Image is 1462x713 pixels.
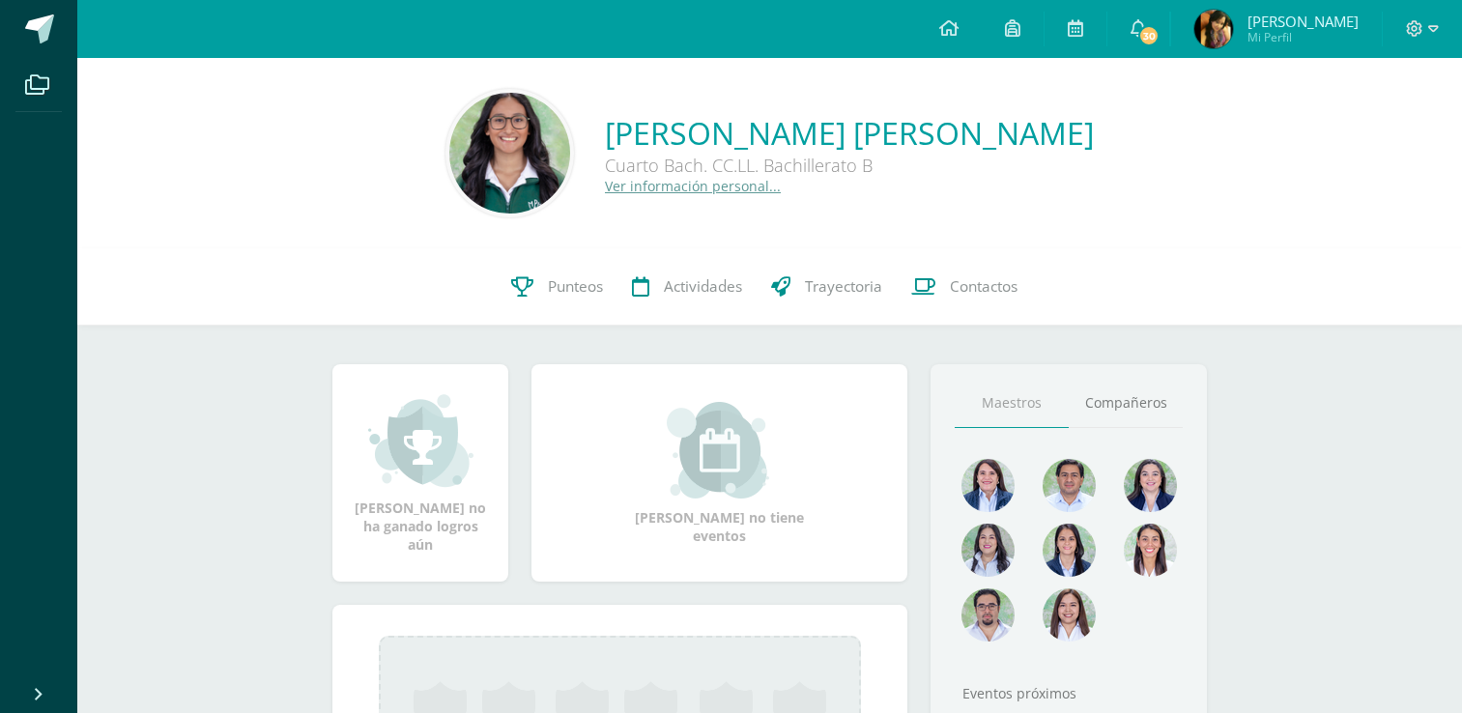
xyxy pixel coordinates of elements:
[605,112,1094,154] a: [PERSON_NAME] [PERSON_NAME]
[1043,459,1096,512] img: 1e7bfa517bf798cc96a9d855bf172288.png
[1043,524,1096,577] img: d4e0c534ae446c0d00535d3bb96704e9.png
[1124,524,1177,577] img: 38d188cc98c34aa903096de2d1c9671e.png
[955,684,1183,702] div: Eventos próximos
[497,248,617,326] a: Punteos
[1247,12,1359,31] span: [PERSON_NAME]
[623,402,817,545] div: [PERSON_NAME] no tiene eventos
[667,402,772,499] img: event_small.png
[664,276,742,297] span: Actividades
[961,459,1015,512] img: 4477f7ca9110c21fc6bc39c35d56baaa.png
[950,276,1018,297] span: Contactos
[368,392,473,489] img: achievement_small.png
[1043,588,1096,642] img: 1be4a43e63524e8157c558615cd4c825.png
[548,276,603,297] span: Punteos
[897,248,1032,326] a: Contactos
[352,392,489,554] div: [PERSON_NAME] no ha ganado logros aún
[449,93,570,214] img: d6a3f13359bcd1840042817238555b28.png
[961,524,1015,577] img: 1934cc27df4ca65fd091d7882280e9dd.png
[1069,379,1183,428] a: Compañeros
[1124,459,1177,512] img: 468d0cd9ecfcbce804e3ccd48d13f1ad.png
[605,177,781,195] a: Ver información personal...
[617,248,757,326] a: Actividades
[955,379,1069,428] a: Maestros
[961,588,1015,642] img: d7e1be39c7a5a7a89cfb5608a6c66141.png
[805,276,882,297] span: Trayectoria
[1194,10,1233,48] img: 247917de25ca421199a556a291ddd3f6.png
[757,248,897,326] a: Trayectoria
[605,154,1094,177] div: Cuarto Bach. CC.LL. Bachillerato B
[1138,25,1160,46] span: 30
[1247,29,1359,45] span: Mi Perfil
